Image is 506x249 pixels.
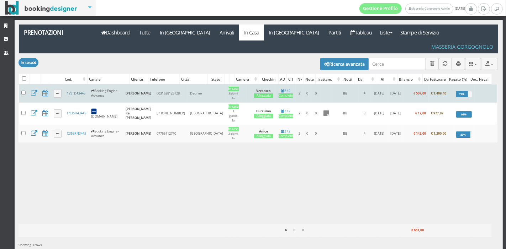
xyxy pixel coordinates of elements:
a: Liste [376,25,395,40]
a: Partiti [324,25,346,40]
div: Camera [234,74,259,84]
div: 73% [456,91,468,97]
div: € 661,00 [400,226,425,235]
button: Export [481,58,497,70]
a: In [GEOGRAPHIC_DATA] [264,25,324,40]
div: Alloggiata [254,114,274,118]
div: In casa [228,87,239,91]
div: Trattam. [316,74,342,84]
td: [GEOGRAPHIC_DATA] [188,125,226,142]
b: 0 [294,228,295,232]
div: 98% [456,111,472,118]
b: € 1.409,40 [431,91,446,96]
span: Showing 3 rows [19,243,42,247]
td: [DATE] [388,102,403,125]
b: 0 [302,228,304,232]
td: 2 [295,125,304,142]
td: BB [332,85,358,102]
div: Città [180,74,207,84]
button: In casa [19,58,38,67]
div: Checkin [259,74,278,84]
b: Curcuma [257,109,271,113]
button: Ricerca avanzata [320,58,369,70]
td: Booking Engine - Advance [89,125,123,142]
a: 179TD43445 [67,91,85,96]
div: AD [279,74,286,84]
b: € 507,00 [413,91,426,96]
div: Notti [342,74,354,84]
a: 2 / 2Completo [279,109,293,118]
div: Canale [88,74,129,84]
td: [DATE] [370,102,388,125]
img: 7STAjs-WNfZHmYllyLag4gdhmHm8JrbmzVrznejwAeLEbpu0yDt-GlJaDipzXAZBN18=w300 [91,108,97,114]
td: 0 [304,102,311,125]
b: Verbasco [257,88,271,93]
a: H93SH43445 [67,111,86,115]
div: Bilancio [397,74,422,84]
td: [DATE] [388,85,403,102]
a: Stampe di Servizio [396,25,444,40]
a: In Casa [239,25,264,40]
td: 3 [358,102,370,125]
a: Dashboard [97,25,135,40]
input: Cerca [369,58,426,70]
div: INF [295,74,304,84]
b: Anice [259,129,268,134]
div: Da Fatturare [423,74,447,84]
td: 0031638125128 [154,85,188,102]
a: Prenotazioni [19,25,93,40]
small: 3 giorni fa [229,92,238,100]
td: 0 [304,85,311,102]
b: € 142,00 [413,131,426,136]
td: Booking Engine - Advance [89,85,123,102]
div: Completo [279,93,293,98]
div: Cliente [130,74,148,84]
td: 0 [311,102,320,125]
div: Completo [279,114,293,118]
div: Alloggiata [254,93,274,98]
img: BookingDesigner.com [5,1,77,15]
span: [DATE] [359,3,465,14]
div: CH [287,74,295,84]
td: 2 [295,85,304,102]
td: [GEOGRAPHIC_DATA] [188,102,226,125]
a: In [GEOGRAPHIC_DATA] [155,25,215,40]
button: Aggiorna [439,58,452,70]
a: Tutte [135,25,155,40]
a: 2 / 2Completo [279,129,293,139]
td: 07766112740 [154,125,188,142]
td: Deurne [188,85,226,102]
div: Note [304,74,315,84]
td: 2 [295,102,304,125]
b: € 1.200,60 [431,131,446,136]
a: Tableau [346,25,377,40]
td: [PHONE_NUMBER] [154,102,188,125]
td: [DOMAIN_NAME] [89,102,123,125]
td: 4 [358,85,370,102]
b: [PERSON_NAME] Ka [PERSON_NAME] [126,107,151,120]
div: In casa [228,127,239,131]
td: BB [332,125,358,142]
td: [DATE] [388,125,403,142]
div: Stato [208,74,224,84]
a: 2 / 2Completo [279,88,293,98]
td: 0 [311,85,320,102]
b: 6 [285,228,287,232]
a: C356RN3445 [67,131,86,136]
h4: Masseria Gorgognolo [431,44,493,50]
b: [PERSON_NAME] [126,131,151,136]
td: [DATE] [370,85,388,102]
div: Cod. [63,74,87,84]
div: Pagato (%) [448,74,469,84]
small: 1 giorno fa [229,109,238,122]
div: Telefono [148,74,179,84]
div: 89% [456,131,470,138]
div: Completo [279,134,293,139]
div: Alloggiata [254,134,274,139]
b: € 12,00 [415,111,426,115]
div: In casa [228,104,239,109]
a: Masseria Gorgognolo Admin [405,4,453,14]
td: 0 [304,125,311,142]
div: Dal [354,74,376,84]
small: 2 giorni fa [229,132,238,140]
